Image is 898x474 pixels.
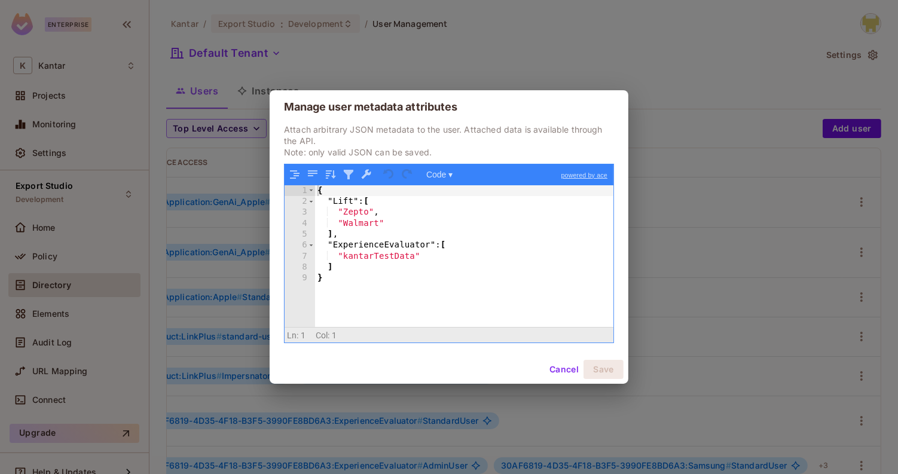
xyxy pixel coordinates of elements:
div: 2 [285,196,315,207]
button: Sort contents [323,167,338,182]
div: 1 [285,185,315,196]
h2: Manage user metadata attributes [270,90,628,124]
span: 1 [301,331,306,340]
div: 5 [285,229,315,240]
div: 8 [285,262,315,273]
span: 1 [332,331,337,340]
div: 7 [285,251,315,262]
div: 3 [285,207,315,218]
button: Format JSON data, with proper indentation and line feeds (Ctrl+I) [287,167,303,182]
button: Code ▾ [422,167,457,182]
div: 6 [285,240,315,250]
button: Repair JSON: fix quotes and escape characters, remove comments and JSONP notation, turn JavaScrip... [359,167,374,182]
a: powered by ace [555,164,613,186]
button: Filter, sort, or transform contents [341,167,356,182]
button: Save [584,360,624,379]
span: Ln: [287,331,298,340]
button: Undo last action (Ctrl+Z) [381,167,397,182]
button: Redo (Ctrl+Shift+Z) [399,167,415,182]
span: Col: [316,331,330,340]
div: 9 [285,273,315,283]
button: Cancel [545,360,584,379]
div: 4 [285,218,315,229]
p: Attach arbitrary JSON metadata to the user. Attached data is available through the API. Note: onl... [284,124,614,158]
button: Compact JSON data, remove all whitespaces (Ctrl+Shift+I) [305,167,320,182]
